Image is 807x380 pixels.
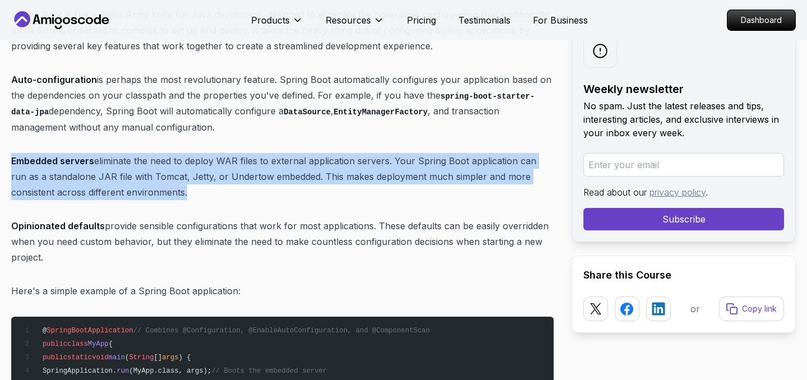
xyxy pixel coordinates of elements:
[583,153,784,177] input: Enter your email
[11,155,94,166] strong: Embedded servers
[125,354,129,362] span: (
[11,220,105,231] strong: Opinionated defaults
[583,81,784,97] h2: Weekly newsletter
[67,354,92,362] span: static
[43,354,67,362] span: public
[154,354,162,362] span: []
[326,13,384,36] button: Resources
[11,218,554,265] p: provide sensible configurations that work for most applications. These defaults can be easily ove...
[11,72,554,135] p: is perhaps the most revolutionary feature. Spring Boot automatically configures your application ...
[719,296,784,321] button: Copy link
[11,283,554,299] p: Here's a simple example of a Spring Boot application:
[109,340,113,348] span: {
[109,354,125,362] span: main
[690,302,700,316] p: or
[211,367,327,375] span: // Boots the embedded server
[251,13,303,36] button: Products
[11,153,554,200] p: eliminate the need to deploy WAR files to external application servers. Your Spring Boot applicat...
[583,267,784,283] h2: Share this Course
[326,13,371,27] p: Resources
[650,187,706,198] a: privacy policy
[117,367,129,375] span: run
[92,354,108,362] span: void
[47,327,133,335] span: SpringBootApplication
[129,367,211,375] span: (MyApp.class, args);
[43,340,67,348] span: public
[727,10,795,30] p: Dashboard
[742,303,777,314] p: Copy link
[133,327,430,335] span: // Combines @Configuration, @EnableAutoConfiguration, and @ComponentScan
[333,108,428,117] code: EntityManagerFactory
[67,340,88,348] span: class
[284,108,331,117] code: DataSource
[727,10,796,31] a: Dashboard
[88,340,109,348] span: MyApp
[43,327,47,335] span: @
[162,354,178,362] span: args
[533,13,588,27] a: For Business
[129,354,154,362] span: String
[11,74,97,85] strong: Auto-configuration
[251,13,290,27] p: Products
[407,13,436,27] a: Pricing
[583,186,784,199] p: Read about our .
[179,354,191,362] span: ) {
[583,99,784,140] p: No spam. Just the latest releases and tips, interesting articles, and exclusive interviews in you...
[43,367,117,375] span: SpringApplication.
[458,13,511,27] a: Testimonials
[583,208,784,230] button: Subscribe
